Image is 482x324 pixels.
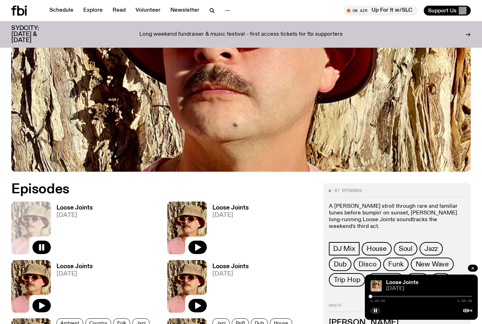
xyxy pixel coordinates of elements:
[386,280,418,285] a: Loose Joints
[428,7,457,14] span: Support Us
[370,299,385,303] span: 0:00:00
[56,271,93,277] span: [DATE]
[139,31,343,38] p: Long weekend fundraiser & music festival - first access tickets for fbi supporters
[167,201,207,254] img: Tyson stands in front of a paperbark tree wearing orange sunglasses, a suede bucket hat and a pin...
[329,273,365,287] a: Trip Hop
[51,264,93,313] a: Loose Joints[DATE]
[424,6,471,16] button: Support Us
[431,273,451,287] button: +22
[335,189,362,193] span: 87 episodes
[406,273,429,287] a: RnB
[367,245,387,253] span: House
[167,260,207,313] img: Tyson stands in front of a paperbark tree wearing orange sunglasses, a suede bucket hat and a pin...
[420,242,443,255] a: Jazz
[56,212,93,218] span: [DATE]
[212,205,249,211] h3: Loose Joints
[11,260,51,313] img: Tyson stands in front of a paperbark tree wearing orange sunglasses, a suede bucket hat and a pin...
[383,258,408,271] a: Funk
[11,25,56,43] h3: SYDCITY: [DATE] & [DATE]
[388,260,403,268] span: Funk
[212,264,249,270] h3: Loose Joints
[11,183,315,196] h2: Episodes
[212,212,249,218] span: [DATE]
[333,245,355,253] span: DJ Mix
[45,6,78,16] a: Schedule
[367,273,404,287] a: Ambient
[329,242,360,255] a: DJ Mix
[411,258,454,271] a: New Wave
[131,6,165,16] a: Volunteer
[212,271,249,277] span: [DATE]
[207,264,249,313] a: Loose Joints[DATE]
[359,260,376,268] span: Disco
[370,280,382,291] img: Tyson stands in front of a paperbark tree wearing orange sunglasses, a suede bucket hat and a pin...
[386,286,472,291] span: [DATE]
[343,6,418,16] button: On AirUp For It w/SLC
[334,276,360,284] span: Trip Hop
[329,203,465,230] p: A [PERSON_NAME] stroll through rare and familiar tunes before bumpin' on sunset, [PERSON_NAME] lo...
[457,299,472,303] span: 1:59:58
[207,205,249,254] a: Loose Joints[DATE]
[56,205,93,211] h3: Loose Joints
[416,260,449,268] span: New Wave
[399,245,412,253] span: Soul
[334,260,347,268] span: Dub
[424,245,438,253] span: Jazz
[329,258,351,271] a: Dub
[329,304,465,312] h2: Hosts
[394,242,417,255] a: Soul
[362,242,392,255] a: House
[166,6,204,16] a: Newsletter
[51,205,93,254] a: Loose Joints[DATE]
[354,258,381,271] a: Disco
[56,264,93,270] h3: Loose Joints
[108,6,130,16] a: Read
[79,6,107,16] a: Explore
